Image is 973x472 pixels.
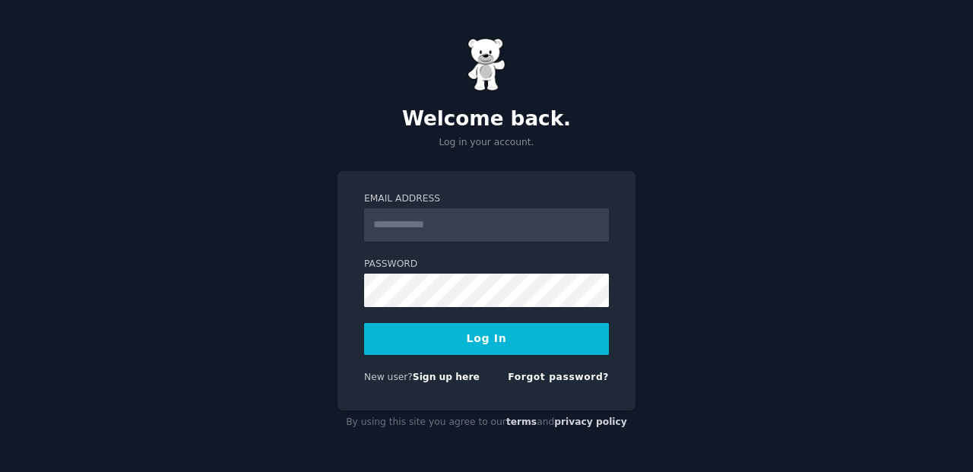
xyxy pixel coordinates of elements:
p: Log in your account. [338,136,635,150]
div: By using this site you agree to our and [338,410,635,435]
a: Forgot password? [508,372,609,382]
a: terms [506,417,537,427]
label: Email Address [364,192,609,206]
button: Log In [364,323,609,355]
span: New user? [364,372,413,382]
img: Gummy Bear [467,38,506,91]
a: Sign up here [413,372,480,382]
label: Password [364,258,609,271]
a: privacy policy [554,417,627,427]
h2: Welcome back. [338,107,635,131]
